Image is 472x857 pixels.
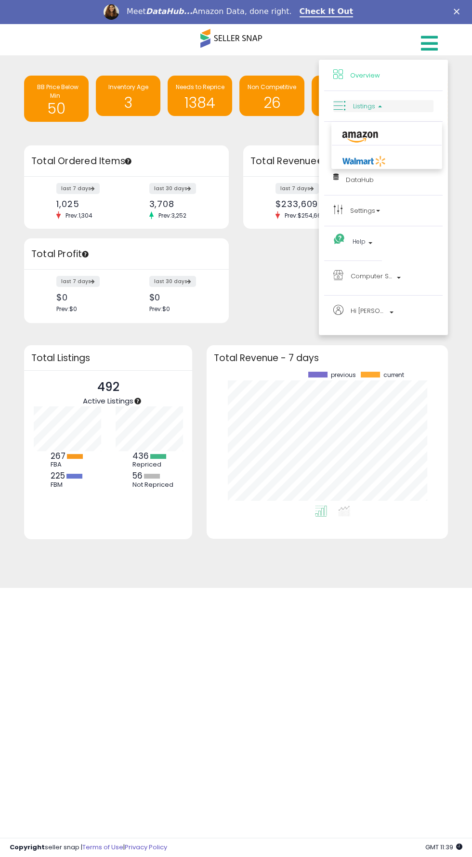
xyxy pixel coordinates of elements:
[353,102,375,111] span: Listings
[333,174,433,186] a: DataHub
[333,235,373,251] a: Help
[353,235,366,247] span: Help
[127,7,292,16] div: Meet Amazon Data, done right.
[146,7,193,16] i: DataHub...
[350,71,380,80] span: Overview
[104,4,119,20] img: Profile image for Georgie
[346,175,374,184] span: DataHub
[454,9,463,14] div: Close
[333,69,433,81] a: Overview
[351,270,394,282] span: Computer Supplies
[333,100,433,112] a: Listings
[333,205,433,217] a: Settings
[333,305,433,325] a: Hi [PERSON_NAME]
[333,233,345,245] i: Get Help
[300,7,354,17] a: Check It Out
[351,305,387,317] span: Hi [PERSON_NAME]
[333,270,433,286] a: Computer Supplies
